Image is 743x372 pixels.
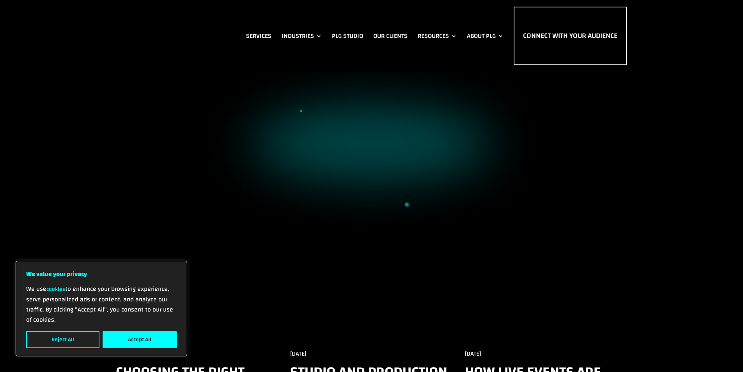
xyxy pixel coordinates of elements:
div: We value your privacy [16,261,187,356]
a: Our Clients [373,7,408,65]
a: Industries [282,7,322,65]
a: About PLG [467,7,504,65]
a: PLG Studio [332,7,363,65]
button: Accept All [103,331,177,348]
p: We use to enhance your browsing experience, serve personalized ads or content, and analyze our tr... [26,284,177,325]
span: [DATE] [465,348,481,360]
a: Services [246,7,271,65]
p: We value your privacy [26,269,177,279]
span: [DATE] [290,348,306,360]
button: Reject All [26,331,99,348]
a: cookies [46,284,65,294]
a: Resources [418,7,457,65]
a: Connect with Your Audience [514,7,627,65]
